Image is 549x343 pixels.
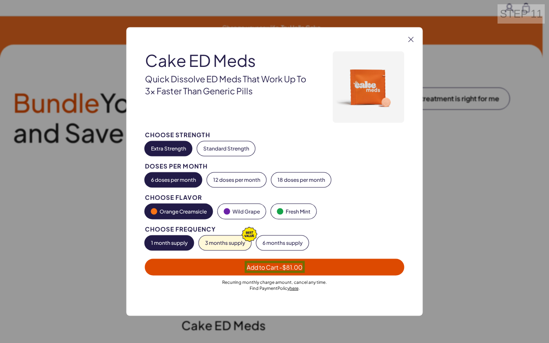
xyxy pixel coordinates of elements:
button: Wild Grape [218,204,266,219]
button: Standard Strength [197,141,255,156]
a: here [290,286,299,291]
button: 18 doses per month [271,173,331,187]
button: 6 doses per month [145,173,202,187]
img: Cake ED Meds [333,51,404,123]
div: Quick dissolve ED Meds that work up to 3x faster than generic pills [145,72,309,96]
button: 3 months supply [199,236,251,250]
div: Cake ED Meds [145,51,309,69]
div: Recurring monthly charge amount , cancel any time. Policy . [145,279,404,291]
button: Add to Cart -$81.00 [145,259,404,276]
span: - $81.00 [279,263,302,271]
button: 6 months supply [256,236,309,250]
div: Choose Strength [145,132,404,138]
span: Add to Cart [247,263,302,271]
button: Extra Strength [145,141,192,156]
span: Find Payment [250,286,278,291]
div: Choose Frequency [145,226,404,232]
button: Orange Creamsicle [145,204,213,219]
button: 1 month supply [145,236,194,250]
div: Choose Flavor [145,194,404,201]
button: Fresh Mint [271,204,317,219]
button: 12 doses per month [207,173,266,187]
div: Doses per Month [145,163,404,169]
